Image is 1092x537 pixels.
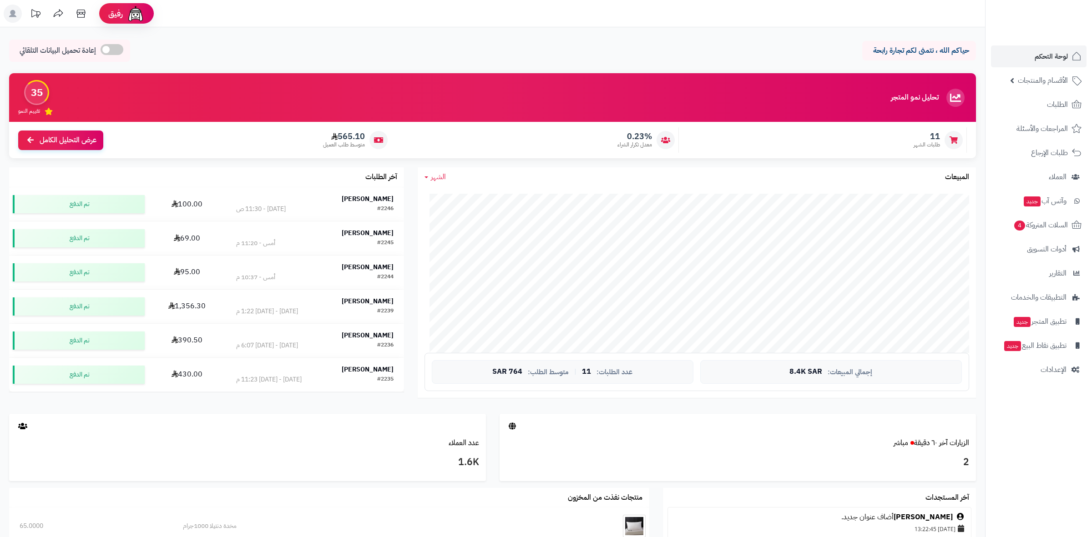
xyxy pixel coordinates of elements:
strong: [PERSON_NAME] [342,262,394,272]
div: تم الدفع [13,297,145,316]
td: 430.00 [148,358,226,391]
span: معدل تكرار الشراء [617,141,652,149]
span: | [574,368,576,375]
div: 65.0000 [20,522,162,531]
a: طلبات الإرجاع [991,142,1087,164]
a: الإعدادات [991,359,1087,381]
td: 69.00 [148,221,226,255]
a: المراجعات والأسئلة [991,118,1087,140]
a: عدد العملاء [449,437,479,448]
strong: [PERSON_NAME] [342,331,394,340]
span: عدد الطلبات: [597,368,632,376]
span: العملاء [1049,171,1067,183]
span: 0.23% [617,131,652,141]
a: السلات المتروكة4 [991,214,1087,236]
a: العملاء [991,166,1087,188]
td: 95.00 [148,256,226,289]
img: ai-face.png [126,5,145,23]
h3: منتجات نفذت من المخزون [568,494,642,502]
p: حياكم الله ، نتمنى لكم تجارة رابحة [869,45,969,56]
span: وآتس آب [1023,195,1067,207]
span: متوسط طلب العميل [323,141,365,149]
strong: [PERSON_NAME] [342,365,394,374]
h3: تحليل نمو المتجر [891,94,939,102]
span: المراجعات والأسئلة [1016,122,1068,135]
a: التقارير [991,262,1087,284]
div: [DATE] - 11:30 ص [236,205,286,214]
a: تحديثات المنصة [24,5,47,25]
div: #2239 [377,307,394,316]
span: 11 [914,131,940,141]
span: إعادة تحميل البيانات التلقائي [20,45,96,56]
span: الإعدادات [1041,363,1067,376]
strong: [PERSON_NAME] [342,194,394,204]
div: #2236 [377,341,394,350]
a: أدوات التسويق [991,238,1087,260]
span: تقييم النمو [18,107,40,115]
h3: آخر المستجدات [925,494,969,502]
td: 390.50 [148,324,226,357]
span: رفيق [108,8,123,19]
div: أمس - 11:20 م [236,239,275,248]
div: [DATE] 13:22:45 [672,522,966,535]
span: متوسط الطلب: [528,368,569,376]
div: [DATE] - [DATE] 6:07 م [236,341,298,350]
span: السلات المتروكة [1013,219,1068,231]
h3: 2 [506,455,970,470]
a: تطبيق المتجرجديد [991,311,1087,332]
a: [PERSON_NAME] [894,512,953,522]
span: لوحة التحكم [1035,50,1068,63]
div: #2244 [377,273,394,282]
span: 764 SAR [492,368,522,376]
span: الشهر [431,171,446,182]
div: تم الدفع [13,195,145,213]
div: تم الدفع [13,229,145,247]
span: التطبيقات والخدمات [1011,291,1067,304]
div: أمس - 10:37 م [236,273,275,282]
a: الزيارات آخر ٦٠ دقيقةمباشر [894,437,969,448]
div: تم الدفع [13,366,145,384]
span: إجمالي المبيعات: [828,368,872,376]
span: 565.10 [323,131,365,141]
span: الطلبات [1047,98,1068,111]
a: لوحة التحكم [991,45,1087,67]
span: تطبيق المتجر [1013,315,1067,328]
div: تم الدفع [13,331,145,350]
span: تطبيق نقاط البيع [1003,339,1067,352]
div: [DATE] - [DATE] 11:23 م [236,375,302,384]
span: الأقسام والمنتجات [1018,74,1068,87]
div: تم الدفع [13,263,145,281]
h3: 1.6K [16,455,479,470]
h3: آخر الطلبات [365,173,397,181]
h3: المبيعات [945,173,969,181]
div: أضاف عنوان جديد. [672,512,966,522]
span: 8.4K SAR [789,368,822,376]
div: #2235 [377,375,394,384]
a: الطلبات [991,94,1087,115]
div: مخدة دنتيلا 1000جرام [183,522,537,531]
strong: [PERSON_NAME] [342,228,394,238]
div: #2245 [377,239,394,248]
a: الشهر [425,172,446,182]
span: أدوات التسويق [1027,243,1067,256]
span: جديد [1014,317,1031,327]
a: التطبيقات والخدمات [991,286,1087,308]
span: جديد [1004,341,1021,351]
div: #2246 [377,205,394,214]
span: 4 [1014,221,1025,231]
a: تطبيق نقاط البيعجديد [991,335,1087,356]
strong: [PERSON_NAME] [342,296,394,306]
a: عرض التحليل الكامل [18,130,103,150]
span: التقارير [1049,267,1067,280]
div: [DATE] - [DATE] 1:22 م [236,307,298,316]
span: طلبات الإرجاع [1031,146,1068,159]
small: مباشر [894,437,908,448]
td: 100.00 [148,187,226,221]
span: طلبات الشهر [914,141,940,149]
a: وآتس آبجديد [991,190,1087,212]
span: 11 [582,368,591,376]
span: عرض التحليل الكامل [40,135,96,146]
td: 1,356.30 [148,290,226,323]
span: جديد [1024,196,1041,206]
